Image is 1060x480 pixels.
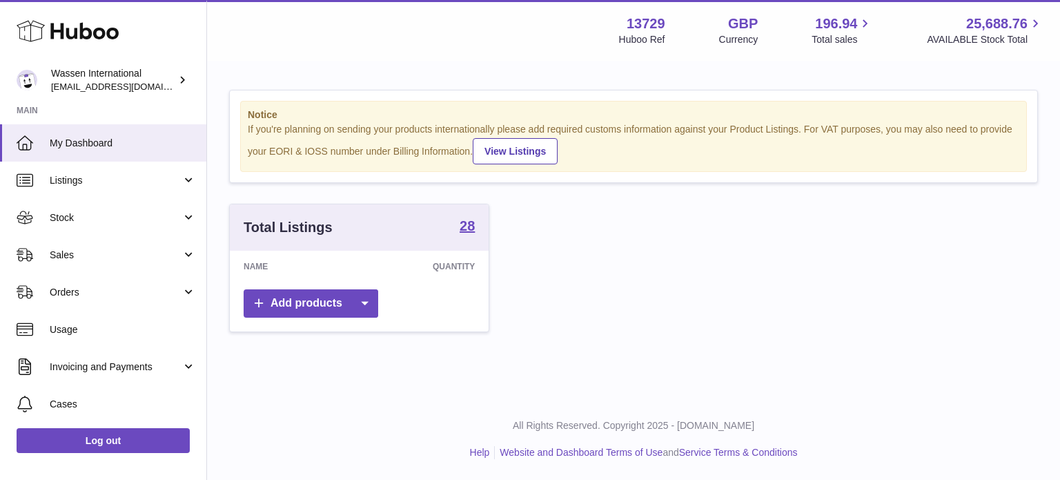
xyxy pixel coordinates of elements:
[719,33,758,46] div: Currency
[50,137,196,150] span: My Dashboard
[218,419,1049,432] p: All Rights Reserved. Copyright 2025 - [DOMAIN_NAME]
[244,218,333,237] h3: Total Listings
[470,447,490,458] a: Help
[50,249,181,262] span: Sales
[51,67,175,93] div: Wassen International
[244,289,378,318] a: Add products
[17,428,190,453] a: Log out
[340,251,489,282] th: Quantity
[495,446,797,459] li: and
[17,70,37,90] img: gemma.moses@wassen.com
[500,447,662,458] a: Website and Dashboard Terms of Use
[50,286,181,299] span: Orders
[50,323,196,336] span: Usage
[966,15,1028,33] span: 25,688.76
[50,361,181,374] span: Invoicing and Payments
[812,15,873,46] a: 196.94 Total sales
[473,138,558,164] a: View Listings
[927,33,1043,46] span: AVAILABLE Stock Total
[460,219,475,236] a: 28
[927,15,1043,46] a: 25,688.76 AVAILABLE Stock Total
[627,15,665,33] strong: 13729
[248,123,1019,164] div: If you're planning on sending your products internationally please add required customs informati...
[619,33,665,46] div: Huboo Ref
[50,174,181,187] span: Listings
[248,108,1019,122] strong: Notice
[51,81,203,92] span: [EMAIL_ADDRESS][DOMAIN_NAME]
[230,251,340,282] th: Name
[728,15,758,33] strong: GBP
[812,33,873,46] span: Total sales
[815,15,857,33] span: 196.94
[50,211,181,224] span: Stock
[679,447,798,458] a: Service Terms & Conditions
[50,398,196,411] span: Cases
[460,219,475,233] strong: 28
